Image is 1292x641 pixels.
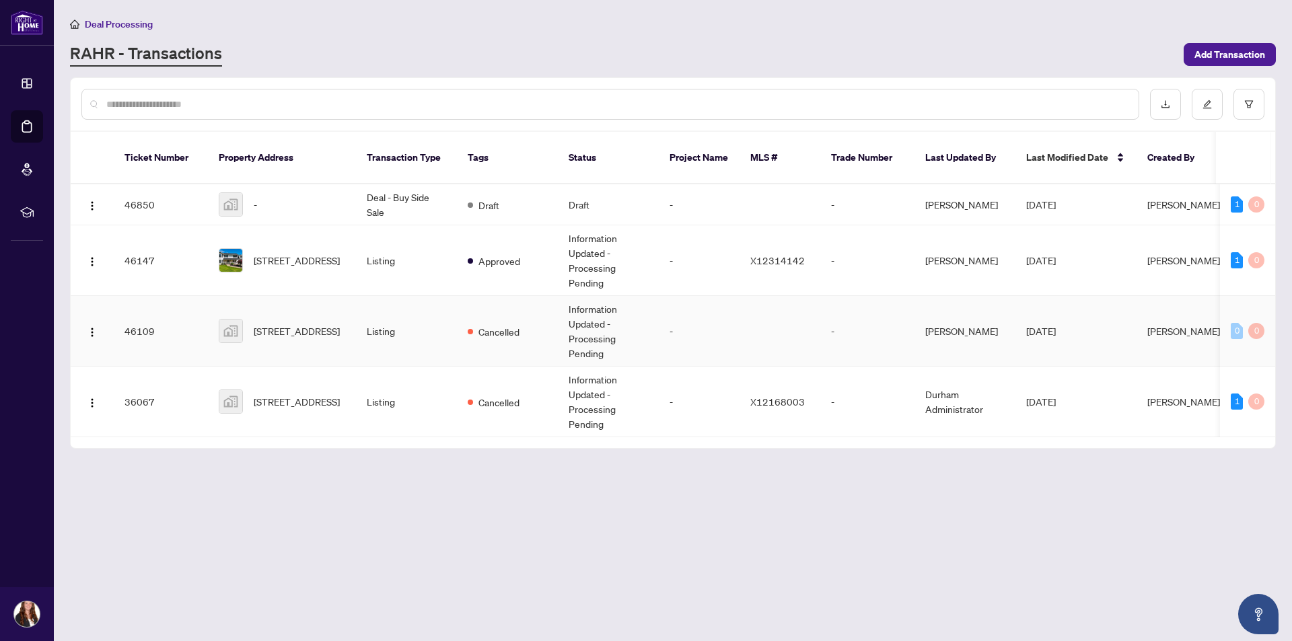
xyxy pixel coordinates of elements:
th: Property Address [208,132,356,184]
span: X12314142 [750,254,805,266]
img: Profile Icon [14,601,40,627]
td: Information Updated - Processing Pending [558,296,659,367]
td: [PERSON_NAME] [914,225,1015,296]
td: Listing [356,225,457,296]
th: Last Updated By [914,132,1015,184]
td: - [820,184,914,225]
td: Deal - Buy Side Sale [356,184,457,225]
img: logo [11,10,43,35]
span: Draft [478,198,499,213]
div: 0 [1248,196,1264,213]
img: thumbnail-img [219,193,242,216]
img: Logo [87,398,98,408]
span: [PERSON_NAME] [1147,254,1220,266]
td: 46109 [114,296,208,367]
div: 0 [1248,252,1264,268]
th: MLS # [740,132,820,184]
span: Cancelled [478,395,519,410]
th: Trade Number [820,132,914,184]
span: [DATE] [1026,325,1056,337]
span: [PERSON_NAME] [1147,198,1220,211]
button: Add Transaction [1184,43,1276,66]
span: filter [1244,100,1254,109]
th: Status [558,132,659,184]
button: Logo [81,250,103,271]
button: Logo [81,320,103,342]
th: Tags [457,132,558,184]
th: Last Modified Date [1015,132,1137,184]
td: - [820,367,914,437]
span: [DATE] [1026,395,1056,408]
button: edit [1192,89,1223,120]
div: 0 [1231,323,1243,339]
button: Logo [81,391,103,412]
a: RAHR - Transactions [70,42,222,67]
td: Information Updated - Processing Pending [558,225,659,296]
th: Transaction Type [356,132,457,184]
span: [STREET_ADDRESS] [254,324,340,338]
span: download [1161,100,1170,109]
img: Logo [87,200,98,211]
div: 1 [1231,393,1243,410]
td: Listing [356,367,457,437]
td: Information Updated - Processing Pending [558,367,659,437]
td: 46850 [114,184,208,225]
td: - [659,184,740,225]
img: thumbnail-img [219,319,242,342]
div: 0 [1248,393,1264,410]
span: Cancelled [478,324,519,339]
td: [PERSON_NAME] [914,184,1015,225]
td: [PERSON_NAME] [914,296,1015,367]
img: thumbnail-img [219,390,242,413]
span: edit [1203,100,1212,109]
td: Listing [356,296,457,367]
button: Open asap [1238,594,1279,634]
img: Logo [87,327,98,338]
span: [STREET_ADDRESS] [254,253,340,268]
th: Ticket Number [114,132,208,184]
td: 36067 [114,367,208,437]
td: - [659,296,740,367]
td: Durham Administrator [914,367,1015,437]
th: Created By [1137,132,1217,184]
button: filter [1233,89,1264,120]
td: - [820,225,914,296]
button: download [1150,89,1181,120]
span: Add Transaction [1194,44,1265,65]
span: Last Modified Date [1026,150,1108,165]
td: - [659,225,740,296]
span: home [70,20,79,29]
td: 46147 [114,225,208,296]
td: - [820,296,914,367]
th: Project Name [659,132,740,184]
span: Deal Processing [85,18,153,30]
div: 1 [1231,196,1243,213]
span: Approved [478,254,520,268]
td: Draft [558,184,659,225]
img: thumbnail-img [219,249,242,272]
span: [PERSON_NAME] [1147,395,1220,408]
span: [STREET_ADDRESS] [254,394,340,409]
span: X12168003 [750,395,805,408]
button: Logo [81,194,103,215]
span: [DATE] [1026,198,1056,211]
div: 1 [1231,252,1243,268]
span: - [254,197,257,212]
img: Logo [87,256,98,267]
span: [DATE] [1026,254,1056,266]
td: - [659,367,740,437]
span: [PERSON_NAME] [1147,325,1220,337]
div: 0 [1248,323,1264,339]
